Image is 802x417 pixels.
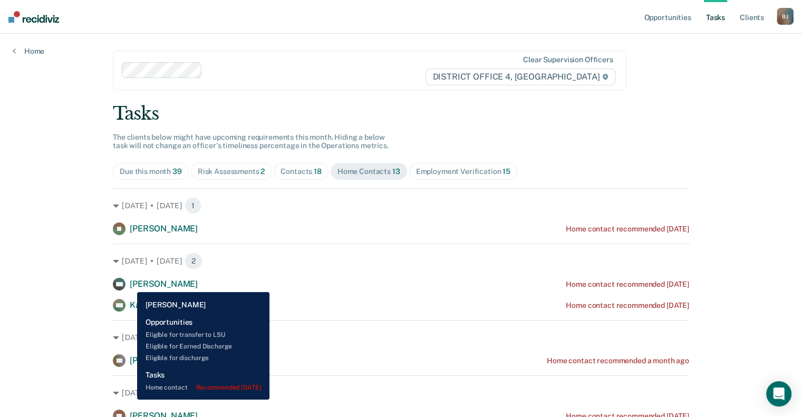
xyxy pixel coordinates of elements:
div: Home Contacts [337,167,400,176]
div: [DATE] • [DATE] 1 [113,384,689,401]
span: 13 [392,167,400,176]
span: The clients below might have upcoming requirements this month. Hiding a below task will not chang... [113,133,389,150]
div: Tasks [113,103,689,124]
div: [DATE] • [DATE] 1 [113,329,689,346]
a: Home [13,46,44,56]
div: [DATE] • [DATE] 1 [113,197,689,214]
div: Home contact recommended a month ago [547,356,689,365]
div: B J [777,8,794,25]
div: Home contact recommended [DATE] [566,301,689,310]
span: 1 [185,384,201,401]
span: DISTRICT OFFICE 4, [GEOGRAPHIC_DATA] [426,69,615,85]
span: 1 [185,329,201,346]
div: Due this month [120,167,182,176]
div: Contacts [281,167,322,176]
div: Open Intercom Messenger [766,381,791,406]
span: Kabulo Momeka [130,300,192,310]
span: 2 [185,253,202,269]
span: [PERSON_NAME] [130,279,198,289]
span: 1 [185,197,201,214]
div: Employment Verification [416,167,510,176]
button: BJ [777,8,794,25]
span: 18 [314,167,322,176]
div: Risk Assessments [198,167,265,176]
div: [DATE] • [DATE] 2 [113,253,689,269]
div: Home contact recommended [DATE] [566,280,689,289]
span: [PERSON_NAME] [130,224,198,234]
div: Clear supervision officers [523,55,613,64]
span: [PERSON_NAME] [130,355,198,365]
span: 15 [503,167,510,176]
span: 2 [260,167,265,176]
span: 39 [172,167,182,176]
div: Home contact recommended [DATE] [566,225,689,234]
img: Recidiviz [8,11,59,23]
